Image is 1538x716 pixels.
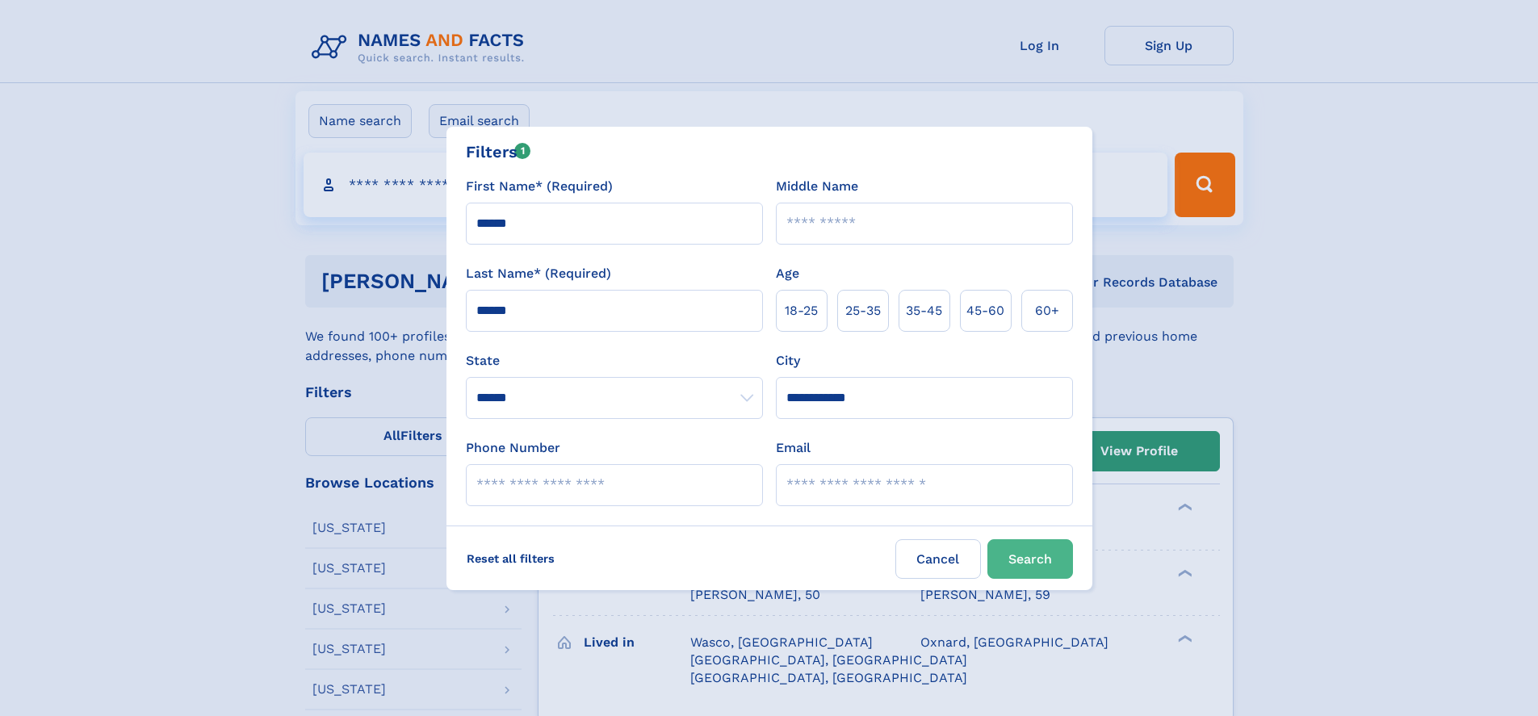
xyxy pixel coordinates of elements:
[987,539,1073,579] button: Search
[466,438,560,458] label: Phone Number
[776,438,811,458] label: Email
[895,539,981,579] label: Cancel
[966,301,1004,320] span: 45‑60
[776,264,799,283] label: Age
[466,264,611,283] label: Last Name* (Required)
[466,140,531,164] div: Filters
[1035,301,1059,320] span: 60+
[456,539,565,578] label: Reset all filters
[906,301,942,320] span: 35‑45
[466,351,763,371] label: State
[466,177,613,196] label: First Name* (Required)
[776,351,800,371] label: City
[776,177,858,196] label: Middle Name
[845,301,881,320] span: 25‑35
[785,301,818,320] span: 18‑25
